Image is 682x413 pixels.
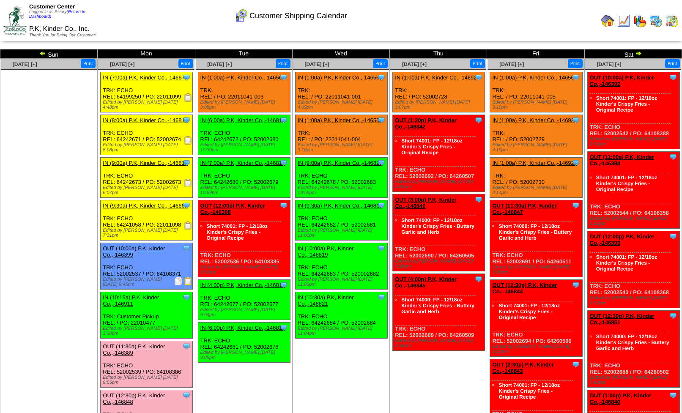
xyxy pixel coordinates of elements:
[395,117,457,130] a: OUT (1:30p) P.K, Kinder Co.,-146842
[279,323,288,332] img: Tooltip
[295,243,387,290] div: TRK: ECHO REL: 64242683 / PO: 520002682
[29,25,90,33] span: P.K, Kinder Co., Inc.
[295,158,387,198] div: TRK: ECHO REL: 64242678 / PO: 52002683
[292,49,389,59] td: Wed
[572,116,580,124] img: Tooltip
[590,375,679,385] div: Edited by [PERSON_NAME] [DATE] 7:43pm
[669,73,677,82] img: Tooltip
[499,61,524,67] span: [DATE] [+]
[377,73,386,82] img: Tooltip
[572,73,580,82] img: Tooltip
[492,282,557,295] a: OUT (12:30p) P.K, Kinder Co.,-146844
[492,160,577,166] a: IN (1:00a) P.K, Kinder Co.,-146928
[596,175,657,192] a: Short 74001: FP - 12/18oz Kinder's Crispy Fries - Original Recipe
[200,100,290,110] div: Edited by [PERSON_NAME] [DATE] 3:08pm
[492,185,582,195] div: Edited by [PERSON_NAME] [DATE] 4:14pm
[182,391,191,399] img: Tooltip
[103,142,192,153] div: Edited by [PERSON_NAME] [DATE] 5:08pm
[103,277,192,287] div: Edited by [PERSON_NAME] [DATE] 9:45pm
[596,334,669,351] a: Short 74000: FP - 12/18oz Kinder's Crispy Fries - Buttery Garlic and Herb
[617,14,630,27] img: line_graph.gif
[103,343,165,356] a: OUT (11:30a) P.K, Kinder Co.,-146389
[590,392,652,405] a: OUT (1:00p) P.K, Kinder Co.,-146840
[200,282,285,288] a: IN (4:00p) P.K, Kinder Co.,-146814
[490,115,582,155] div: TRK: REL: / PO: 52002729
[492,74,577,81] a: IN (1:00a) P.K, Kinder Co.,-146567
[0,49,98,59] td: Sun
[590,74,654,87] a: OUT (10:00a) P.K, Kinder Co.,-146392
[490,72,582,112] div: TRK: REL: / PO: 22011041-005
[498,223,572,241] a: Short 74000: FP - 12/18oz Kinder's Crispy Fries - Buttery Garlic and Herb
[669,232,677,241] img: Tooltip
[590,295,679,306] div: Edited by [PERSON_NAME] [DATE] 2:12pm
[572,360,580,369] img: Tooltip
[393,194,485,271] div: TRK: ECHO REL: 52002690 / PO: 64260505
[101,341,193,388] div: TRK: ECHO REL: 52002539 / PO: 64108386
[401,297,474,315] a: Short 74000: FP - 12/18oz Kinder's Crispy Fries - Buttery Garlic and Herb
[377,293,386,301] img: Tooltip
[182,116,191,124] img: Tooltip
[200,74,285,81] a: IN (1:00a) P.K, Kinder Co.,-146565
[395,276,457,289] a: OUT (4:00p) P.K, Kinder Co.,-146845
[373,59,388,68] button: Print
[184,179,192,187] img: Receiving Document
[182,73,191,82] img: Tooltip
[295,115,387,155] div: TRK: REL: / PO: 22011041-004
[395,100,485,110] div: Edited by [PERSON_NAME] [DATE] 3:07pm
[13,61,37,67] a: [DATE] [+]
[103,392,165,405] a: OUT (12:30p) P.K, Kinder Co.,-146848
[298,117,383,123] a: IN (1:00a) P.K, Kinder Co.,-146566
[101,115,193,155] div: TRK: ECHO REL: 64242671 / PO: 52002674
[568,59,583,68] button: Print
[103,375,192,385] div: Edited by [PERSON_NAME] [DATE] 9:55pm
[298,228,387,238] div: Edited by [PERSON_NAME] [DATE] 11:00pm
[395,259,485,269] div: Edited by [PERSON_NAME] [DATE] 3:16pm
[492,117,577,123] a: IN (1:00a) P.K, Kinder Co.,-146925
[298,142,387,153] div: Edited by [PERSON_NAME] [DATE] 3:10pm
[81,59,96,68] button: Print
[401,217,474,235] a: Short 74000: FP - 12/18oz Kinder's Crispy Fries - Buttery Garlic and Herb
[295,200,387,241] div: TRK: ECHO REL: 64242682 / PO: 52002681
[584,49,682,59] td: Sat
[174,277,183,285] img: Packing Slip
[39,50,46,57] img: arrowleft.gif
[492,100,582,110] div: Edited by [PERSON_NAME] [DATE] 3:10pm
[101,72,193,112] div: TRK: ECHO REL: 64199250 / PO: 22011099
[200,350,290,360] div: Edited by [PERSON_NAME] [DATE] 9:05pm
[597,61,621,67] span: [DATE] [+]
[474,195,483,204] img: Tooltip
[590,154,654,167] a: OUT (11:00a) P.K, Kinder Co.,-146394
[572,201,580,210] img: Tooltip
[395,197,457,209] a: OUT (3:00p) P.K, Kinder Co.,-146846
[29,3,75,10] span: Customer Center
[377,244,386,252] img: Tooltip
[249,11,347,20] span: Customer Shipping Calendar
[110,61,134,67] a: [DATE] [+]
[490,158,582,198] div: TRK: REL: / PO: 52002730
[587,231,679,308] div: TRK: ECHO REL: 52002543 / PO: 64108368
[492,265,582,275] div: Edited by [PERSON_NAME] [DATE] 3:20pm
[298,326,387,336] div: Edited by [PERSON_NAME] [DATE] 11:04pm
[295,292,387,339] div: TRK: ECHO REL: 64242684 / PO: 52002684
[298,160,383,166] a: IN (9:00a) P.K, Kinder Co.,-146820
[279,159,288,167] img: Tooltip
[474,73,483,82] img: Tooltip
[101,158,193,198] div: TRK: ECHO REL: 64242673 / PO: 52002673
[498,303,560,320] a: Short 74001: FP - 12/18oz Kinder's Crispy Fries - Original Recipe
[590,233,655,246] a: OUT (12:00p) P.K, Kinder Co.,-146393
[377,159,386,167] img: Tooltip
[596,95,657,113] a: Short 74001: FP - 12/18oz Kinder's Crispy Fries - Original Recipe
[401,138,463,156] a: Short 74001: FP - 12/18oz Kinder's Crispy Fries - Original Recipe
[98,49,195,59] td: Mon
[393,115,485,192] div: TRK: ECHO REL: 52002692 / PO: 64260507
[200,160,285,166] a: IN (7:00a) P.K, Kinder Co.,-146816
[207,61,232,67] a: [DATE] [+]
[200,117,285,123] a: IN (6:00a) P.K, Kinder Co.,-146817
[298,100,387,110] div: Edited by [PERSON_NAME] [DATE] 4:09pm
[587,72,679,149] div: TRK: ECHO REL: 52002542 / PO: 64108388
[198,72,290,112] div: TRK: REL: / PO: 22011041-003
[305,61,329,67] a: [DATE] [+]
[29,10,85,19] span: Logged in as Sstory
